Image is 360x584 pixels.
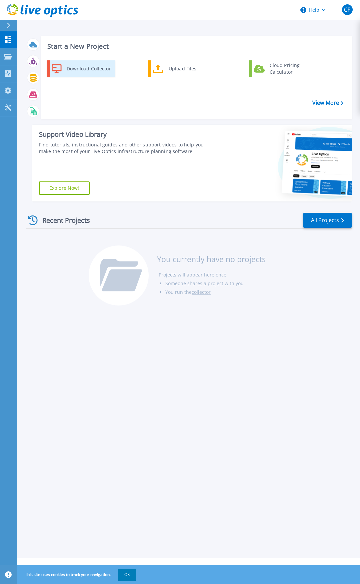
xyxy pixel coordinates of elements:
span: CF [344,7,350,12]
span: This site uses cookies to track your navigation. [18,569,136,581]
div: Cloud Pricing Calculator [266,62,316,75]
a: Upload Files [148,60,216,77]
a: View More [312,100,343,106]
div: Recent Projects [26,212,99,228]
button: OK [118,569,136,581]
li: Someone shares a project with you [165,279,266,288]
a: All Projects [303,213,352,228]
li: Projects will appear here once: [159,270,266,279]
a: Explore Now! [39,181,90,195]
a: Cloud Pricing Calculator [249,60,317,77]
h3: Start a New Project [47,43,343,50]
div: Support Video Library [39,130,204,139]
li: You run the [165,288,266,297]
h3: You currently have no projects [157,255,266,263]
div: Find tutorials, instructional guides and other support videos to help you make the most of your L... [39,141,204,155]
div: Upload Files [165,62,215,75]
a: collector [192,289,211,295]
div: Download Collector [63,62,114,75]
a: Download Collector [47,60,115,77]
